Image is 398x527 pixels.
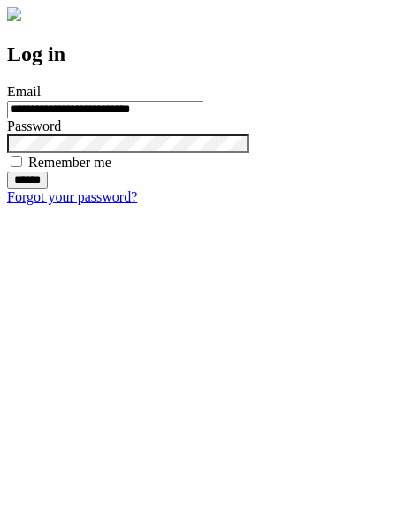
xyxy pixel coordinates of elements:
h2: Log in [7,42,391,66]
label: Remember me [28,155,111,170]
a: Forgot your password? [7,189,137,204]
img: logo-4e3dc11c47720685a147b03b5a06dd966a58ff35d612b21f08c02c0306f2b779.png [7,7,21,21]
label: Email [7,84,41,99]
label: Password [7,118,61,134]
